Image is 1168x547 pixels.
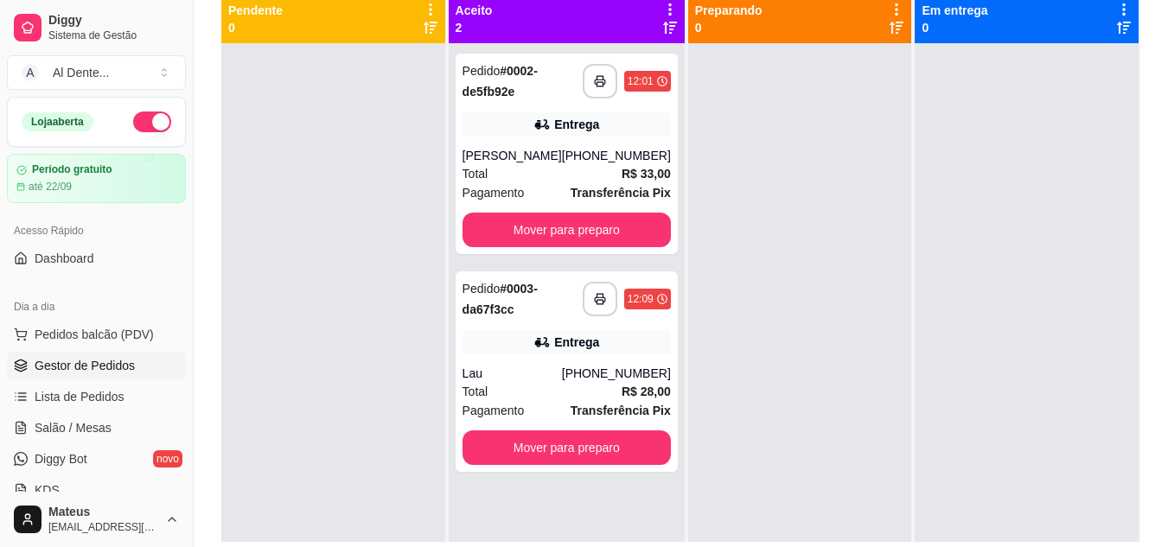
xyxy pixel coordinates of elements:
span: Sistema de Gestão [48,29,179,42]
span: Lista de Pedidos [35,388,124,405]
button: Select a team [7,55,186,90]
a: KDS [7,476,186,504]
a: Salão / Mesas [7,414,186,442]
div: Dia a dia [7,293,186,321]
div: Entrega [554,116,599,133]
span: Dashboard [35,250,94,267]
strong: R$ 33,00 [622,167,671,181]
div: 12:01 [628,74,654,88]
a: Gestor de Pedidos [7,352,186,379]
div: Lau [463,365,562,382]
span: Diggy [48,13,179,29]
div: Entrega [554,334,599,351]
div: [PHONE_NUMBER] [562,147,671,164]
article: até 22/09 [29,180,72,194]
span: [EMAIL_ADDRESS][DOMAIN_NAME] [48,520,158,534]
span: Pagamento [463,401,525,420]
p: 2 [456,19,493,36]
button: Alterar Status [133,111,171,132]
p: 0 [695,19,763,36]
button: Mover para preparo [463,430,671,465]
div: [PERSON_NAME] [463,147,562,164]
span: Pagamento [463,183,525,202]
a: Período gratuitoaté 22/09 [7,154,186,203]
p: Em entrega [922,2,987,19]
strong: # 0003-da67f3cc [463,282,538,316]
p: 0 [228,19,283,36]
div: Al Dente ... [53,64,109,81]
span: Total [463,382,488,401]
article: Período gratuito [32,163,112,176]
a: Lista de Pedidos [7,383,186,410]
div: 12:09 [628,292,654,306]
div: Acesso Rápido [7,217,186,245]
strong: # 0002-de5fb92e [463,64,538,99]
p: Pendente [228,2,283,19]
span: Pedidos balcão (PDV) [35,326,154,343]
span: Diggy Bot [35,450,87,467]
span: KDS [35,481,60,499]
button: Mateus[EMAIL_ADDRESS][DOMAIN_NAME] [7,499,186,540]
p: 0 [922,19,987,36]
span: Pedido [463,64,501,78]
span: Pedido [463,282,501,296]
span: Mateus [48,505,158,520]
p: Preparando [695,2,763,19]
div: Loja aberta [22,112,93,131]
strong: R$ 28,00 [622,385,671,398]
a: Dashboard [7,245,186,272]
p: Aceito [456,2,493,19]
span: Salão / Mesas [35,419,112,436]
a: Diggy Botnovo [7,445,186,473]
strong: Transferência Pix [571,404,671,417]
button: Pedidos balcão (PDV) [7,321,186,348]
span: Total [463,164,488,183]
button: Mover para preparo [463,213,671,247]
a: DiggySistema de Gestão [7,7,186,48]
span: Gestor de Pedidos [35,357,135,374]
span: A [22,64,39,81]
strong: Transferência Pix [571,186,671,200]
div: [PHONE_NUMBER] [562,365,671,382]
